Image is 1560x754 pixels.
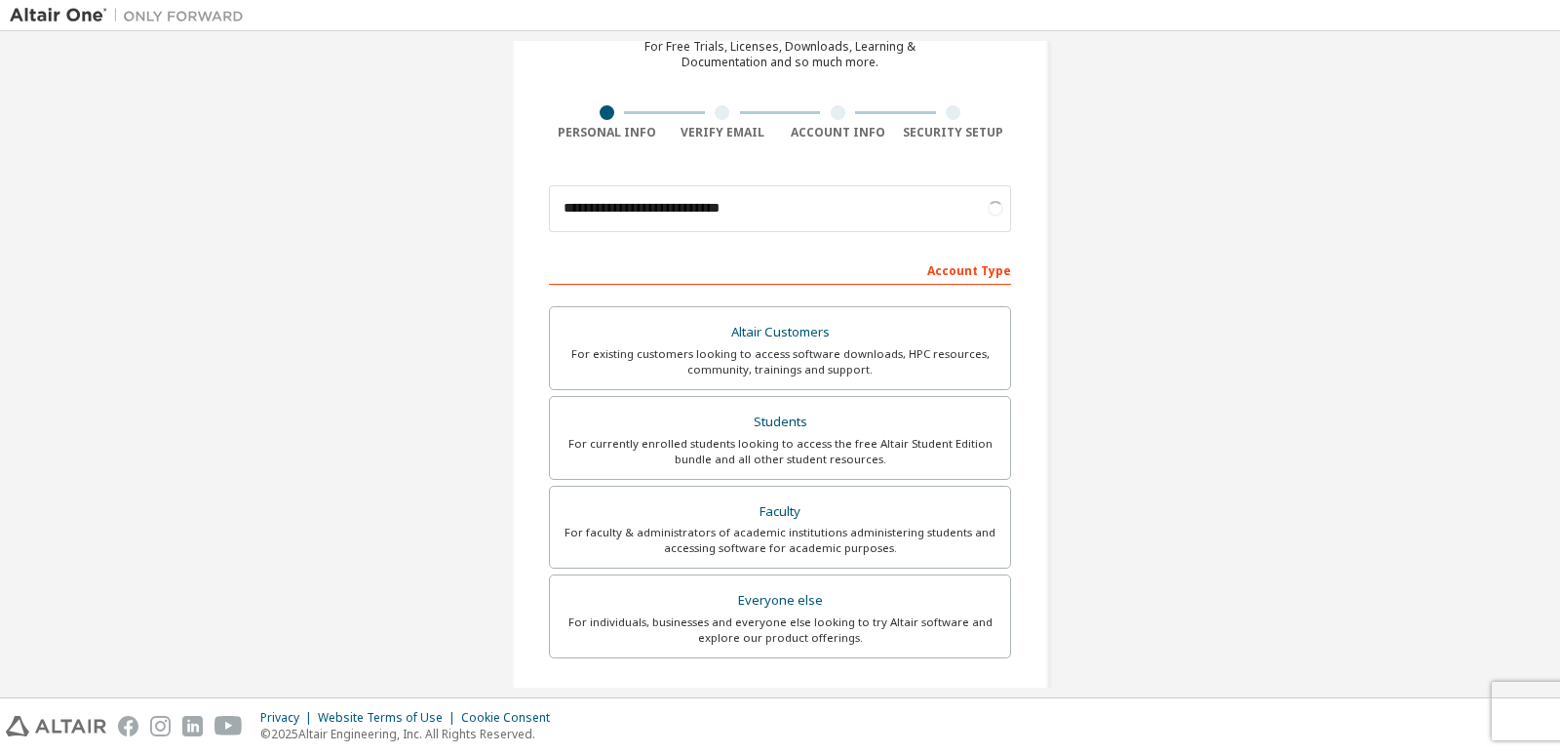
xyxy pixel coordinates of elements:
[260,710,318,726] div: Privacy
[318,710,461,726] div: Website Terms of Use
[562,319,998,346] div: Altair Customers
[260,726,562,742] p: © 2025 Altair Engineering, Inc. All Rights Reserved.
[562,409,998,436] div: Students
[780,125,896,140] div: Account Info
[562,587,998,615] div: Everyone else
[644,39,916,70] div: For Free Trials, Licenses, Downloads, Learning & Documentation and so much more.
[461,710,562,726] div: Cookie Consent
[562,436,998,467] div: For currently enrolled students looking to access the free Altair Student Edition bundle and all ...
[562,498,998,526] div: Faculty
[665,125,781,140] div: Verify Email
[549,125,665,140] div: Personal Info
[118,716,138,736] img: facebook.svg
[10,6,253,25] img: Altair One
[6,716,106,736] img: altair_logo.svg
[562,525,998,556] div: For faculty & administrators of academic institutions administering students and accessing softwa...
[549,254,1011,285] div: Account Type
[896,125,1012,140] div: Security Setup
[562,615,998,646] div: For individuals, businesses and everyone else looking to try Altair software and explore our prod...
[150,716,171,736] img: instagram.svg
[214,716,243,736] img: youtube.svg
[182,716,203,736] img: linkedin.svg
[562,346,998,377] div: For existing customers looking to access software downloads, HPC resources, community, trainings ...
